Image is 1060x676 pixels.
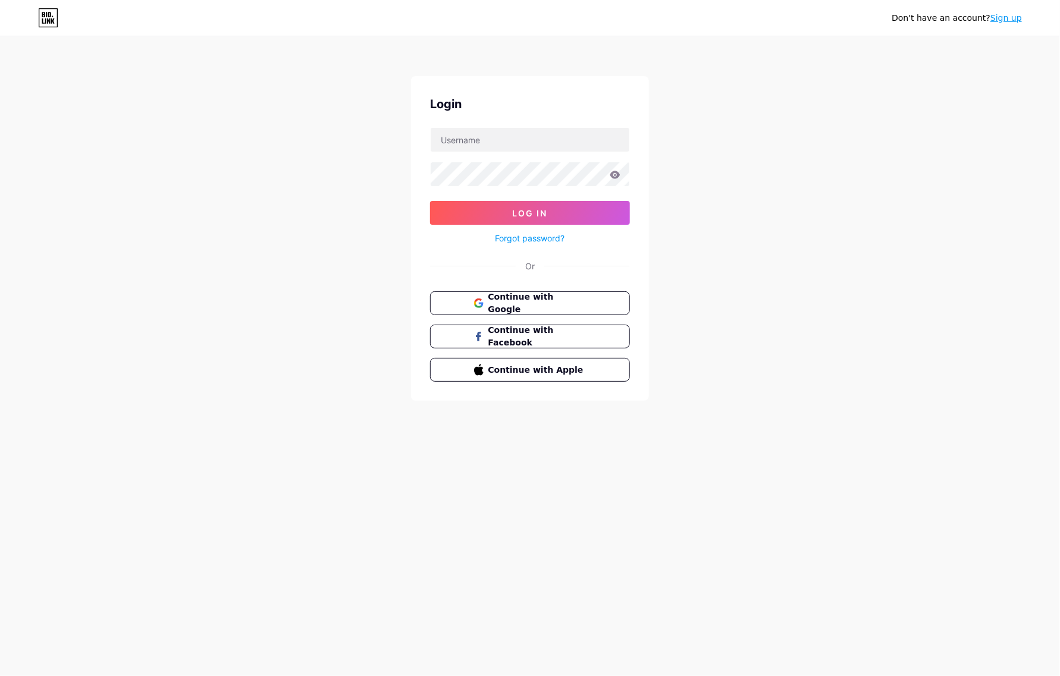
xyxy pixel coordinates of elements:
[431,128,629,152] input: Username
[990,13,1022,23] a: Sign up
[488,324,587,349] span: Continue with Facebook
[430,291,630,315] button: Continue with Google
[488,364,587,376] span: Continue with Apple
[430,358,630,382] button: Continue with Apple
[430,95,630,113] div: Login
[430,201,630,225] button: Log In
[892,12,1022,24] div: Don't have an account?
[430,325,630,348] button: Continue with Facebook
[513,208,548,218] span: Log In
[488,291,587,316] span: Continue with Google
[495,232,565,244] a: Forgot password?
[525,260,535,272] div: Or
